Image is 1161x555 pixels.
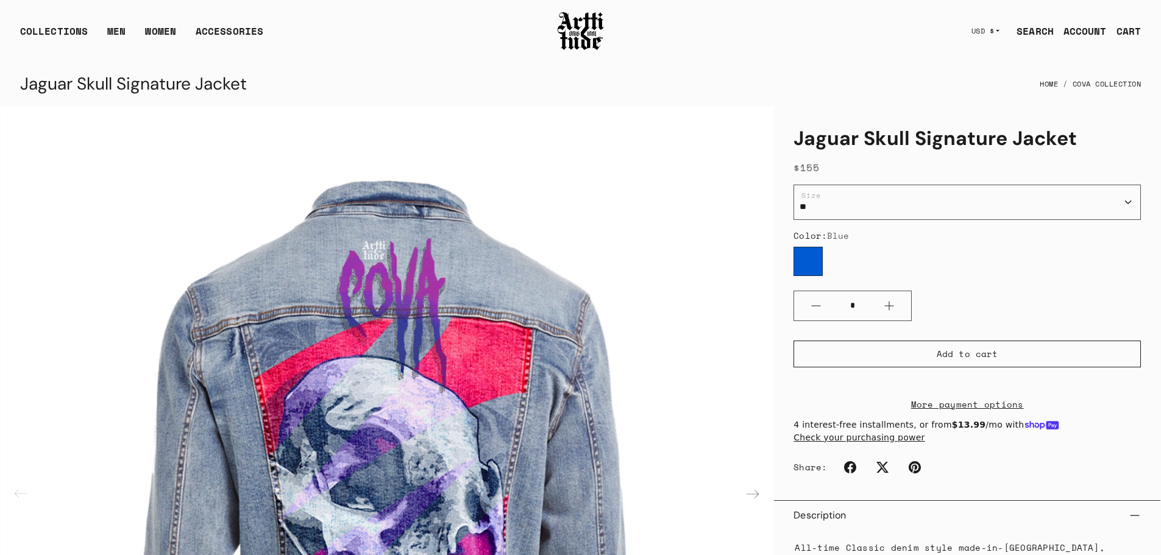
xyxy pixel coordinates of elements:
[1107,19,1141,43] a: Open cart
[1054,19,1107,43] a: ACCOUNT
[1040,71,1058,97] a: Home
[794,160,819,175] span: $155
[837,454,864,481] a: Facebook
[937,348,998,360] span: Add to cart
[794,247,823,276] label: Blue
[867,291,911,320] button: Plus
[794,230,1141,242] div: Color:
[107,24,126,48] a: MEN
[794,291,838,320] button: Minus
[20,69,247,99] div: Jaguar Skull Signature Jacket
[869,454,896,481] a: Twitter
[964,18,1007,44] button: USD $
[1073,71,1141,97] a: Cova Collection
[901,454,928,481] a: Pinterest
[556,10,605,52] img: Arttitude
[971,26,995,36] span: USD $
[827,229,849,242] span: Blue
[794,461,827,473] span: Share:
[145,24,176,48] a: WOMEN
[794,397,1141,411] a: More payment options
[1007,19,1054,43] a: SEARCH
[794,341,1141,367] button: Add to cart
[1117,24,1141,38] div: CART
[10,24,273,48] ul: Main navigation
[838,294,867,317] input: Quantity
[738,479,767,509] div: Next slide
[20,24,88,48] div: COLLECTIONS
[794,501,1141,530] button: Description
[196,24,263,48] div: ACCESSORIES
[794,126,1141,150] h1: Jaguar Skull Signature Jacket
